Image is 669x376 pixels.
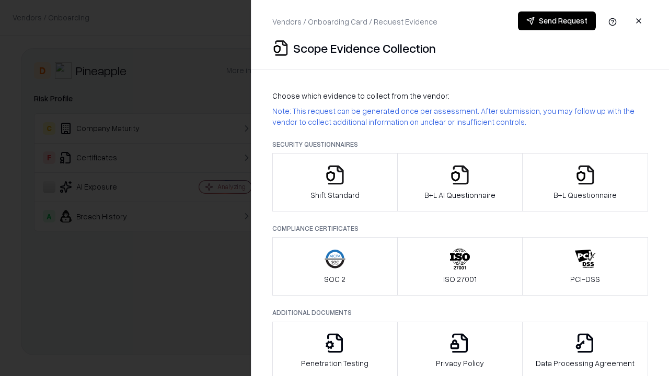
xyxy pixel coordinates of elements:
button: PCI-DSS [522,237,648,296]
button: B+L Questionnaire [522,153,648,211]
p: Privacy Policy [436,358,484,369]
p: PCI-DSS [570,274,600,285]
p: Penetration Testing [301,358,368,369]
p: Note: This request can be generated once per assessment. After submission, you may follow up with... [272,105,648,127]
p: Shift Standard [310,190,360,201]
p: Additional Documents [272,308,648,317]
p: Security Questionnaires [272,140,648,149]
p: B+L Questionnaire [553,190,617,201]
button: Send Request [518,11,596,30]
p: ISO 27001 [443,274,477,285]
p: Compliance Certificates [272,224,648,233]
p: SOC 2 [324,274,345,285]
button: SOC 2 [272,237,398,296]
p: Scope Evidence Collection [293,40,436,56]
p: Vendors / Onboarding Card / Request Evidence [272,16,437,27]
button: ISO 27001 [397,237,523,296]
p: B+L AI Questionnaire [424,190,495,201]
p: Choose which evidence to collect from the vendor: [272,90,648,101]
p: Data Processing Agreement [536,358,635,369]
button: Shift Standard [272,153,398,211]
button: B+L AI Questionnaire [397,153,523,211]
